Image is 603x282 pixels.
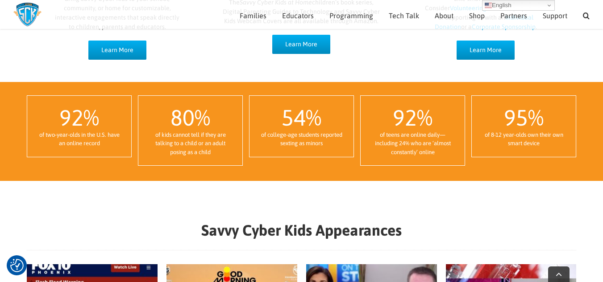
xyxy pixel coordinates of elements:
span: About [435,12,453,19]
span: 92 [59,105,83,131]
a: Individual Donation [435,14,533,30]
img: Savvy Cyber Kids Logo [13,2,42,27]
div: of college-age students reported sexting as minors [258,131,345,148]
span: Learn More [101,46,133,54]
a: Learn More [272,35,330,54]
div: of two-year-olds in the U.S. have an online record [36,131,122,148]
span: Educators [282,12,314,19]
span: Families [240,12,266,19]
span: % [195,105,210,131]
a: Learn More [88,41,146,60]
div: of 8-12 year-olds own their own smart device [481,131,567,148]
span: % [306,105,321,131]
span: Learn More [285,41,317,48]
img: Revisit consent button [10,259,24,272]
span: % [83,105,99,131]
span: % [528,105,544,131]
span: Learn More [470,46,502,54]
img: en [485,2,492,9]
span: 54 [282,105,306,131]
span: 95 [504,105,528,131]
span: Shop [469,12,485,19]
span: % [417,105,432,131]
span: Tech Talk [389,12,419,19]
button: Consent Preferences [10,259,24,272]
span: 80 [171,105,195,131]
span: Support [543,12,567,19]
div: of kids cannot tell if they are talking to a child or an adult posing as a child [147,131,233,157]
span: Partners [500,12,527,19]
div: of teens are online daily—including 24% who are ‘almost constantly’ online [370,131,456,157]
span: 92 [393,105,417,131]
a: Corporate Sponsorship [472,23,536,30]
strong: Savvy Cyber Kids Appearances [201,221,402,239]
a: Learn More [457,41,515,60]
span: Programming [329,12,373,19]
